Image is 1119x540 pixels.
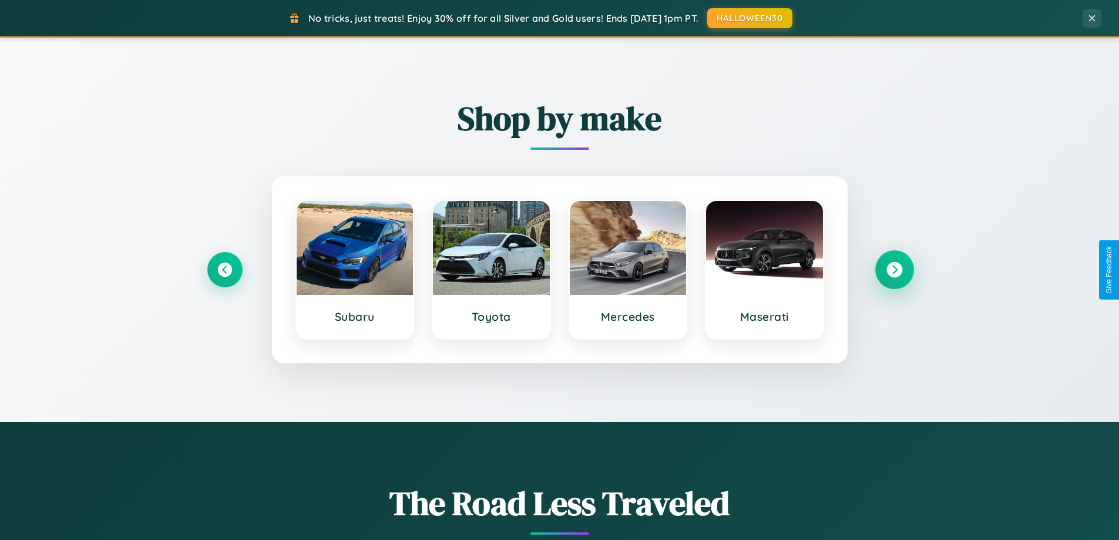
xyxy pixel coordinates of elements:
h1: The Road Less Traveled [207,481,912,526]
h3: Maserati [718,310,811,324]
h3: Subaru [308,310,402,324]
h3: Mercedes [582,310,675,324]
h2: Shop by make [207,96,912,141]
span: No tricks, just treats! Enjoy 30% off for all Silver and Gold users! Ends [DATE] 1pm PT. [308,12,698,24]
div: Give Feedback [1105,246,1113,294]
h3: Toyota [445,310,538,324]
button: HALLOWEEN30 [707,8,792,28]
